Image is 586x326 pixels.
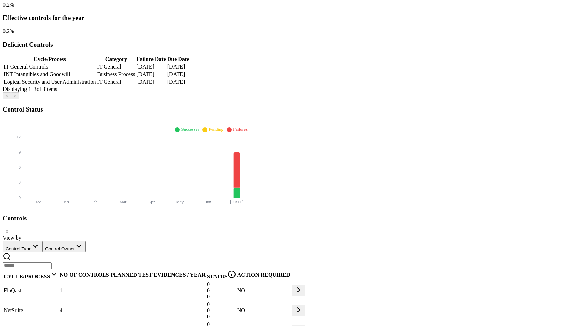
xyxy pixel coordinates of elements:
tspan: May [176,200,184,204]
td: [DATE] [167,63,190,70]
button: Control Owner [42,241,86,252]
div: 0 [207,301,236,307]
tspan: Apr [148,200,155,204]
button: Control Type [3,241,42,252]
div: CYCLE/PROCESS [4,270,58,280]
tspan: 9 [19,150,21,155]
th: Cycle/Process [3,56,96,63]
tspan: 12 [17,135,21,139]
td: IT General [97,78,136,85]
tspan: Feb [92,200,98,204]
h3: Deficient Controls [3,41,583,49]
button: < [3,92,11,99]
span: Displaying 1– 3 of 3 items [3,86,57,92]
span: View by: [3,235,23,241]
tspan: 0 [19,195,21,200]
span: Successes [181,127,199,132]
tspan: 6 [19,165,21,170]
td: Logical Security and User Administration [3,78,96,85]
div: 0 [207,287,236,294]
div: 1 [60,287,109,294]
tspan: Mar [119,200,126,204]
div: 0 [207,307,236,314]
th: Failure Date [136,56,166,63]
span: 0.2 % [3,2,14,8]
h3: Control Status [3,106,583,113]
div: NO [237,307,290,314]
div: PLANNED TEST EVIDENCES / YEAR [111,272,206,278]
tspan: Jun [206,200,211,204]
div: STATUS [207,270,236,280]
span: Failures [233,127,248,132]
div: 4 [60,307,109,314]
div: NO [237,287,290,294]
td: Business Process [97,71,136,78]
th: Category [97,56,136,63]
td: [DATE] [167,71,190,78]
td: IT General Controls [3,63,96,70]
div: 0 [207,314,236,320]
tspan: Dec [34,200,41,204]
tspan: Jan [63,200,69,204]
td: [DATE] [136,78,166,85]
span: Pending [209,127,223,132]
td: [DATE] [136,63,166,70]
h3: Controls [3,214,583,222]
th: ACTION REQUIRED [237,270,291,280]
td: IT General [97,63,136,70]
h3: Effective controls for the year [3,14,583,22]
tspan: 3 [19,180,21,185]
td: [DATE] [167,78,190,85]
span: FloQast [4,287,21,293]
div: 0 [207,294,236,300]
span: NetSuite [4,307,23,313]
div: 0 [207,281,236,287]
tspan: [DATE] [230,200,243,204]
td: [DATE] [136,71,166,78]
span: 10 [3,229,8,234]
th: Due Date [167,56,190,63]
div: NO OF CONTROLS [60,272,109,278]
td: INT Intangibles and Goodwill [3,71,96,78]
span: 0.2 % [3,28,14,34]
button: > [11,92,19,99]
